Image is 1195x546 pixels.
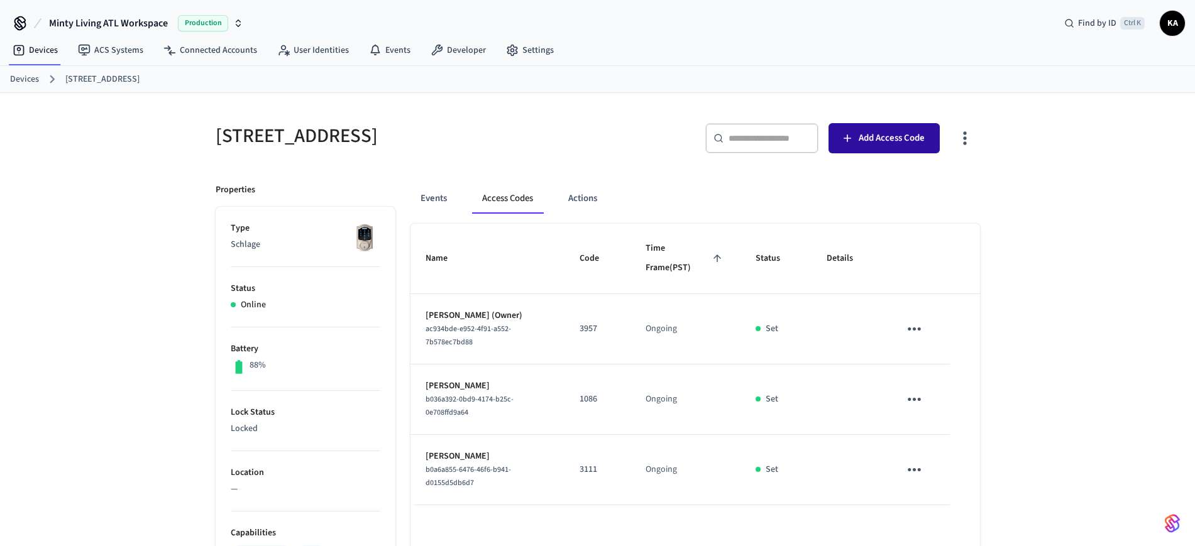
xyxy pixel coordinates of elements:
p: 1086 [580,393,615,406]
div: Find by IDCtrl K [1054,12,1155,35]
p: Set [766,393,778,406]
a: ACS Systems [68,39,153,62]
span: Add Access Code [859,130,925,146]
span: b0a6a855-6476-46f6-b941-d0155d5db6d7 [426,464,511,488]
span: Details [827,249,869,268]
p: Schlage [231,238,380,251]
span: Code [580,249,615,268]
span: b036a392-0bd9-4174-b25c-0e708ffd9a64 [426,394,514,418]
a: Developer [421,39,496,62]
p: Properties [216,183,255,197]
button: Events [410,183,457,214]
a: User Identities [267,39,359,62]
td: Ongoing [631,364,741,435]
a: Devices [10,73,39,86]
button: Access Codes [472,183,543,214]
button: KA [1160,11,1185,36]
img: Schlage Sense Smart Deadbolt with Camelot Trim, Front [349,222,380,253]
td: Ongoing [631,294,741,364]
span: Minty Living ATL Workspace [49,16,168,31]
h5: [STREET_ADDRESS] [216,123,590,149]
span: Time Frame(PST) [646,239,725,278]
img: SeamLogoGradient.69752ec5.svg [1165,513,1180,533]
a: Connected Accounts [153,39,267,62]
span: Production [178,15,228,31]
p: Status [231,282,380,295]
p: Type [231,222,380,235]
a: [STREET_ADDRESS] [65,73,140,86]
p: Set [766,463,778,476]
p: Locked [231,422,380,435]
a: Devices [3,39,68,62]
p: — [231,483,380,496]
span: Find by ID [1078,17,1116,30]
p: Set [766,322,778,336]
p: 3957 [580,322,615,336]
p: [PERSON_NAME] [426,450,549,463]
span: KA [1161,12,1184,35]
span: Status [756,249,796,268]
p: Location [231,466,380,479]
div: ant example [410,183,980,214]
p: [PERSON_NAME] (Owner) [426,309,549,322]
span: ac934bde-e952-4f91-a552-7b578ec7bd88 [426,324,511,347]
span: Ctrl K [1120,17,1145,30]
p: 88% [250,359,266,372]
span: Name [426,249,464,268]
button: Add Access Code [829,123,940,153]
p: [PERSON_NAME] [426,379,549,393]
a: Settings [496,39,564,62]
p: 3111 [580,463,615,476]
td: Ongoing [631,435,741,505]
a: Events [359,39,421,62]
button: Actions [558,183,607,214]
p: Capabilities [231,527,380,540]
p: Battery [231,342,380,356]
p: Lock Status [231,406,380,419]
p: Online [241,298,266,312]
table: sticky table [410,224,980,505]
